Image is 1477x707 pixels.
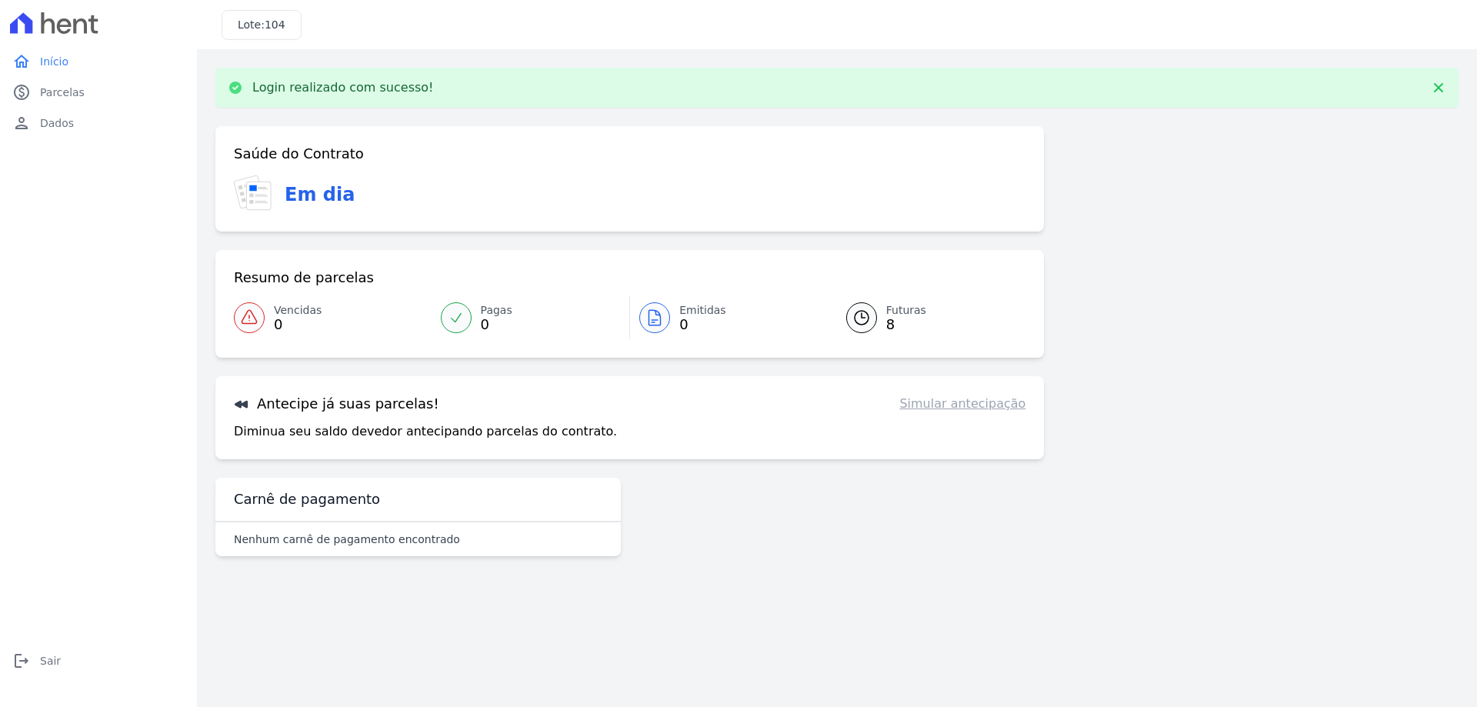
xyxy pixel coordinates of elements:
[6,108,191,138] a: personDados
[886,302,926,318] span: Futuras
[234,145,364,163] h3: Saúde do Contrato
[12,652,31,670] i: logout
[12,114,31,132] i: person
[274,318,322,331] span: 0
[40,115,74,131] span: Dados
[265,18,285,31] span: 104
[481,302,512,318] span: Pagas
[40,85,85,100] span: Parcelas
[40,653,61,669] span: Sair
[6,46,191,77] a: homeInício
[12,83,31,102] i: paid
[828,296,1026,339] a: Futuras 8
[234,268,374,287] h3: Resumo de parcelas
[234,422,617,441] p: Diminua seu saldo devedor antecipando parcelas do contrato.
[234,532,460,547] p: Nenhum carnê de pagamento encontrado
[679,318,726,331] span: 0
[274,302,322,318] span: Vencidas
[432,296,630,339] a: Pagas 0
[40,54,68,69] span: Início
[234,395,439,413] h3: Antecipe já suas parcelas!
[6,645,191,676] a: logoutSair
[234,490,380,509] h3: Carnê de pagamento
[252,80,434,95] p: Login realizado com sucesso!
[12,52,31,71] i: home
[886,318,926,331] span: 8
[234,296,432,339] a: Vencidas 0
[481,318,512,331] span: 0
[238,17,285,33] h3: Lote:
[899,395,1025,413] a: Simular antecipação
[630,296,828,339] a: Emitidas 0
[285,181,355,208] h3: Em dia
[679,302,726,318] span: Emitidas
[6,77,191,108] a: paidParcelas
